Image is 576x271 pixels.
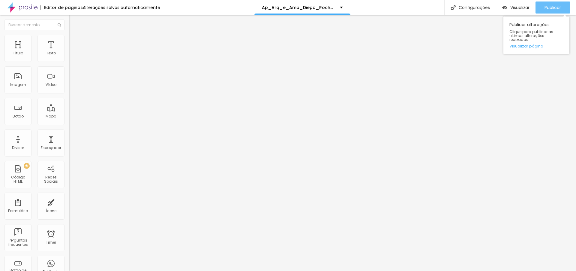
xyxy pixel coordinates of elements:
[496,2,535,14] button: Visualizar
[12,146,24,150] div: Divisor
[509,44,563,48] a: Visualizar página
[46,114,56,118] div: Mapa
[40,5,83,10] div: Editor de páginas
[13,51,23,55] div: Título
[262,5,335,10] p: Ap_Arq_e_Amb_Diego_Rocha_hotel_Holiday_Inn
[4,20,64,30] input: Buscar elemento
[509,30,563,42] span: Clique para publicar as ultimas alterações reaizadas
[10,83,26,87] div: Imagem
[46,51,56,55] div: Texto
[58,23,61,27] img: Icone
[510,5,529,10] span: Visualizar
[451,5,456,10] img: Icone
[8,209,28,213] div: Formulário
[13,114,24,118] div: Botão
[535,2,570,14] button: Publicar
[503,17,569,54] div: Publicar alterações
[544,5,561,10] span: Publicar
[83,5,160,10] div: Alterações salvas automaticamente
[46,209,56,213] div: Ícone
[6,175,30,184] div: Código HTML
[502,5,507,10] img: view-1.svg
[6,238,30,247] div: Perguntas frequentes
[46,240,56,245] div: Timer
[46,83,56,87] div: Vídeo
[41,146,61,150] div: Espaçador
[39,175,63,184] div: Redes Sociais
